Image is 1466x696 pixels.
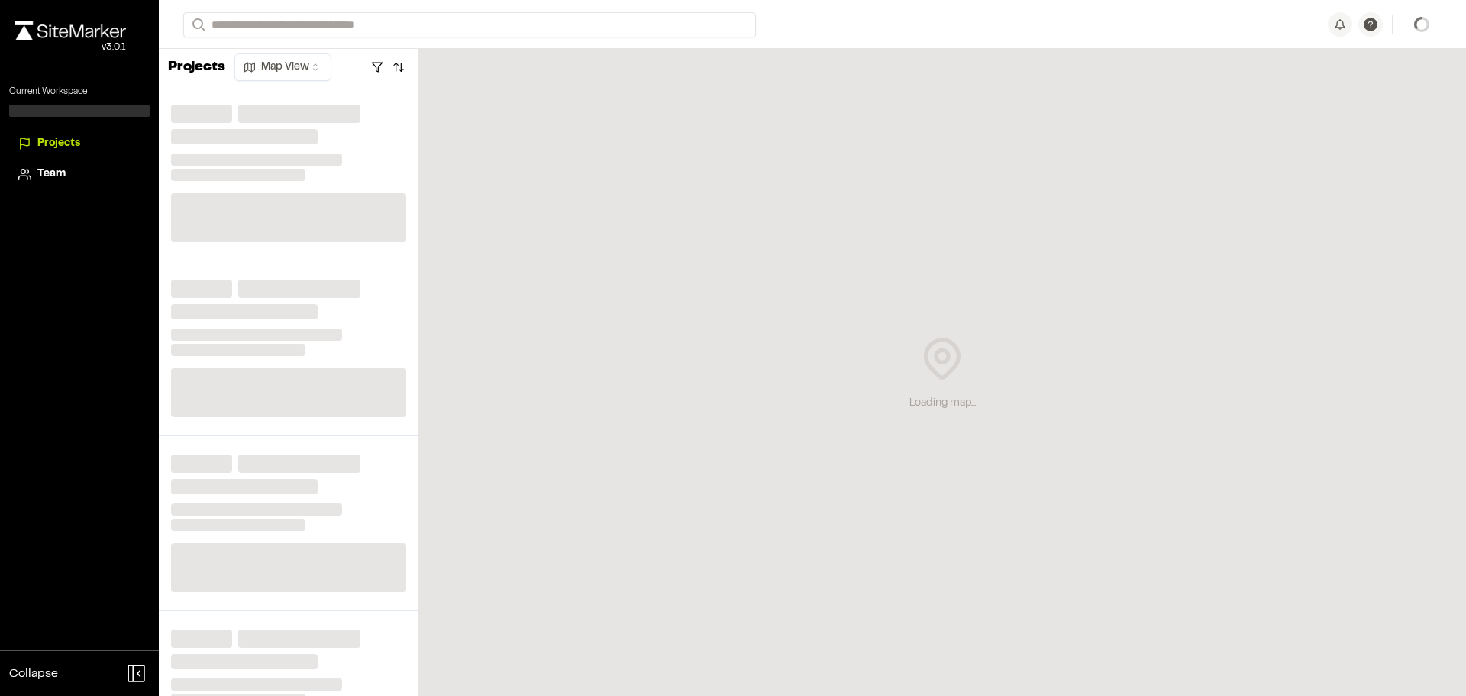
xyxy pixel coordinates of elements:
button: Search [183,12,211,37]
a: Projects [18,135,140,152]
div: Oh geez...please don't... [15,40,126,54]
p: Projects [168,57,225,78]
a: Team [18,166,140,183]
span: Team [37,166,66,183]
img: rebrand.png [15,21,126,40]
span: Collapse [9,665,58,683]
div: Loading map... [909,395,976,412]
span: Projects [37,135,80,152]
p: Current Workspace [9,85,150,99]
